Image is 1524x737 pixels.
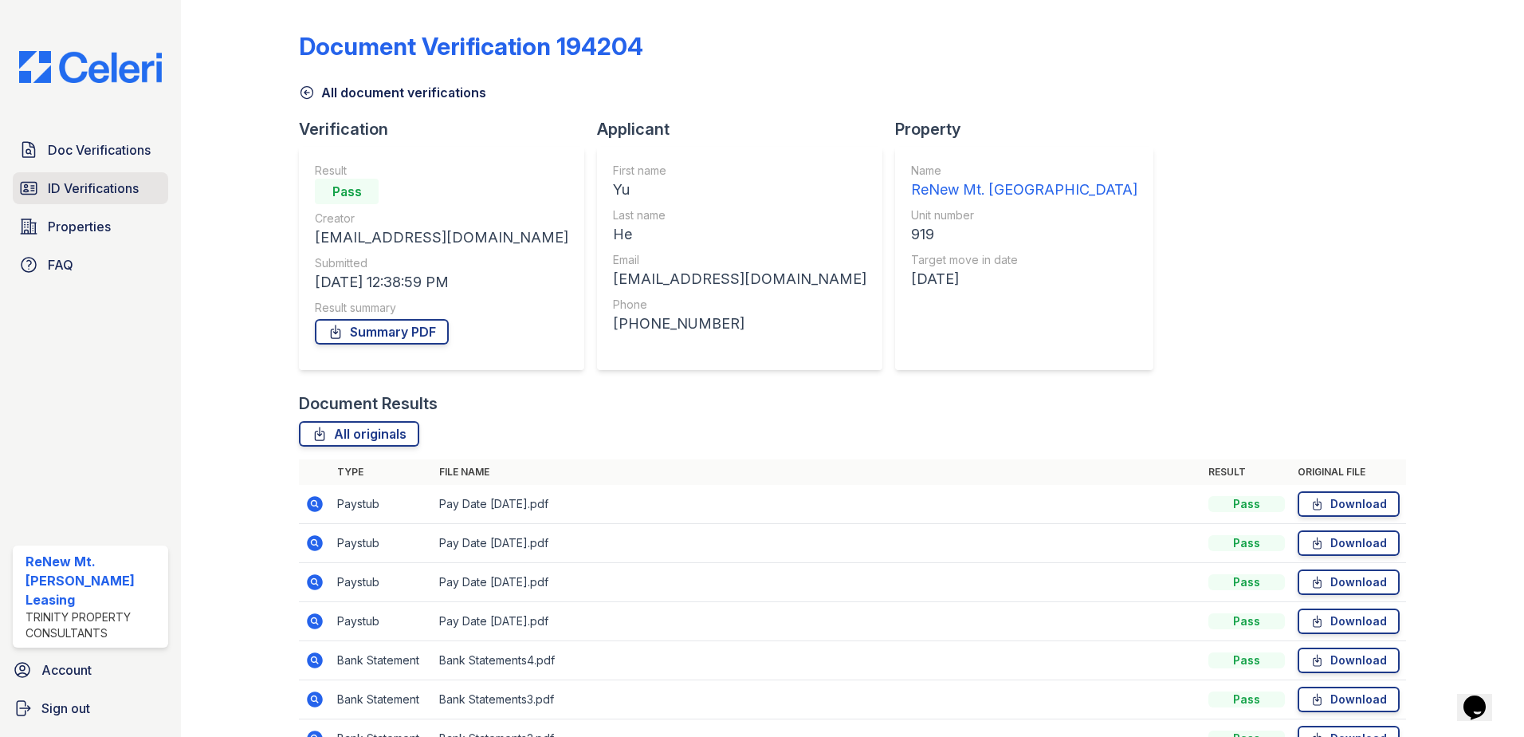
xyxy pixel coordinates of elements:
[331,680,433,719] td: Bank Statement
[1208,535,1285,551] div: Pass
[1208,652,1285,668] div: Pass
[613,179,866,201] div: Yu
[1457,673,1508,721] iframe: chat widget
[1208,574,1285,590] div: Pass
[1208,496,1285,512] div: Pass
[1208,692,1285,707] div: Pass
[41,699,90,718] span: Sign out
[315,319,449,345] a: Summary PDF
[613,252,866,268] div: Email
[315,255,568,271] div: Submitted
[13,134,168,166] a: Doc Verifications
[433,680,1202,719] td: Bank Statements3.pdf
[911,268,1137,290] div: [DATE]
[41,660,92,680] span: Account
[911,223,1137,246] div: 919
[1298,687,1400,712] a: Download
[48,217,111,236] span: Properties
[613,223,866,246] div: He
[911,163,1137,179] div: Name
[299,32,643,61] div: Document Verification 194204
[433,459,1202,485] th: File name
[1291,459,1406,485] th: Original file
[299,118,597,140] div: Verification
[315,163,568,179] div: Result
[331,641,433,680] td: Bank Statement
[433,485,1202,524] td: Pay Date [DATE].pdf
[613,313,866,335] div: [PHONE_NUMBER]
[911,163,1137,201] a: Name ReNew Mt. [GEOGRAPHIC_DATA]
[315,211,568,227] div: Creator
[613,297,866,313] div: Phone
[1298,569,1400,595] a: Download
[13,249,168,281] a: FAQ
[315,271,568,294] div: [DATE] 12:38:59 PM
[315,300,568,316] div: Result summary
[48,255,73,274] span: FAQ
[1202,459,1291,485] th: Result
[315,179,379,204] div: Pass
[299,392,438,415] div: Document Results
[299,421,419,447] a: All originals
[433,602,1202,641] td: Pay Date [DATE].pdf
[597,118,895,140] div: Applicant
[1298,648,1400,673] a: Download
[26,552,162,609] div: ReNew Mt. [PERSON_NAME] Leasing
[13,211,168,242] a: Properties
[299,83,486,102] a: All document verifications
[613,207,866,223] div: Last name
[331,563,433,602] td: Paystub
[1298,491,1400,517] a: Download
[613,163,866,179] div: First name
[315,227,568,249] div: [EMAIL_ADDRESS][DOMAIN_NAME]
[911,207,1137,223] div: Unit number
[1298,609,1400,634] a: Download
[331,459,433,485] th: Type
[48,140,151,160] span: Doc Verifications
[48,179,139,198] span: ID Verifications
[1298,530,1400,556] a: Download
[433,563,1202,602] td: Pay Date [DATE].pdf
[331,602,433,641] td: Paystub
[433,641,1202,680] td: Bank Statements4.pdf
[6,692,175,724] a: Sign out
[26,609,162,641] div: Trinity Property Consultants
[6,51,175,83] img: CE_Logo_Blue-a8612792a0a2168367f1c8372b55b34899dd931a85d93a1a3d3e32e68fde9ad4.png
[13,172,168,204] a: ID Verifications
[331,524,433,563] td: Paystub
[433,524,1202,563] td: Pay Date [DATE].pdf
[895,118,1166,140] div: Property
[6,654,175,686] a: Account
[613,268,866,290] div: [EMAIL_ADDRESS][DOMAIN_NAME]
[911,252,1137,268] div: Target move in date
[1208,613,1285,629] div: Pass
[331,485,433,524] td: Paystub
[911,179,1137,201] div: ReNew Mt. [GEOGRAPHIC_DATA]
